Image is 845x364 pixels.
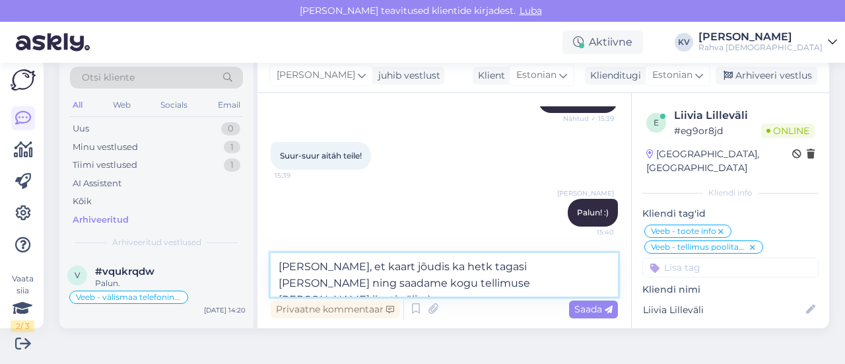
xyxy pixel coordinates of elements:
div: 0 [221,122,240,135]
p: Kliendi tag'id [642,207,819,221]
span: [PERSON_NAME] [557,188,614,198]
span: v [75,270,80,280]
div: Aktiivne [562,30,643,54]
div: [GEOGRAPHIC_DATA], [GEOGRAPHIC_DATA] [646,147,792,175]
span: Luba [516,5,546,17]
span: Nähtud ✓ 15:39 [563,114,614,124]
textarea: [PERSON_NAME], et kaart jõudis ka hetk tagasi [PERSON_NAME] ning saadame kogu tellimuse [PERSON_N... [271,253,618,297]
div: Kõik [73,195,92,208]
span: Suur-suur aitäh teile! [280,151,362,161]
div: Arhiveeritud [73,213,129,227]
div: # eg9or8jd [674,124,761,138]
p: Kliendi nimi [642,283,819,297]
a: [PERSON_NAME]Rahva [DEMOGRAPHIC_DATA] [698,32,837,53]
img: Askly Logo [11,69,36,91]
span: 15:39 [275,170,324,180]
div: Uus [73,122,89,135]
div: Tiimi vestlused [73,159,137,172]
div: Web [110,96,133,114]
input: Lisa tag [642,258,819,277]
div: Klient [473,69,505,83]
div: juhib vestlust [373,69,440,83]
span: Estonian [516,68,557,83]
span: #vqukrqdw [95,266,154,277]
div: [PERSON_NAME] [698,32,823,42]
div: 2 / 3 [11,320,34,332]
span: Veeb - tellimus poolitada [651,243,748,251]
div: [DATE] 14:20 [204,305,246,315]
span: [PERSON_NAME] [277,68,355,83]
div: Minu vestlused [73,141,138,154]
div: All [70,96,85,114]
span: 15:40 [564,227,614,237]
div: Klienditugi [585,69,641,83]
span: Online [761,124,815,138]
div: Palun. [95,277,246,289]
span: Estonian [652,68,693,83]
div: Vaata siia [11,273,34,332]
span: Otsi kliente [82,71,135,85]
p: Kliendi email [642,326,819,340]
div: Email [215,96,243,114]
div: KV [675,33,693,52]
span: e [654,118,659,127]
input: Lisa nimi [643,303,803,317]
div: 1 [224,159,240,172]
span: Veeb - toote info [651,227,716,235]
span: Veeb - välismaa telefoninumber [76,293,182,301]
div: Kliendi info [642,187,819,199]
div: Arhiveeri vestlus [716,67,817,85]
div: Socials [158,96,190,114]
div: AI Assistent [73,177,121,190]
span: Palun! :) [577,207,609,217]
span: Saada [574,303,613,315]
div: 1 [224,141,240,154]
div: Liivia Lilleväli [674,108,815,124]
div: Privaatne kommentaar [271,301,399,318]
span: Arhiveeritud vestlused [112,237,201,248]
div: Rahva [DEMOGRAPHIC_DATA] [698,42,823,53]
